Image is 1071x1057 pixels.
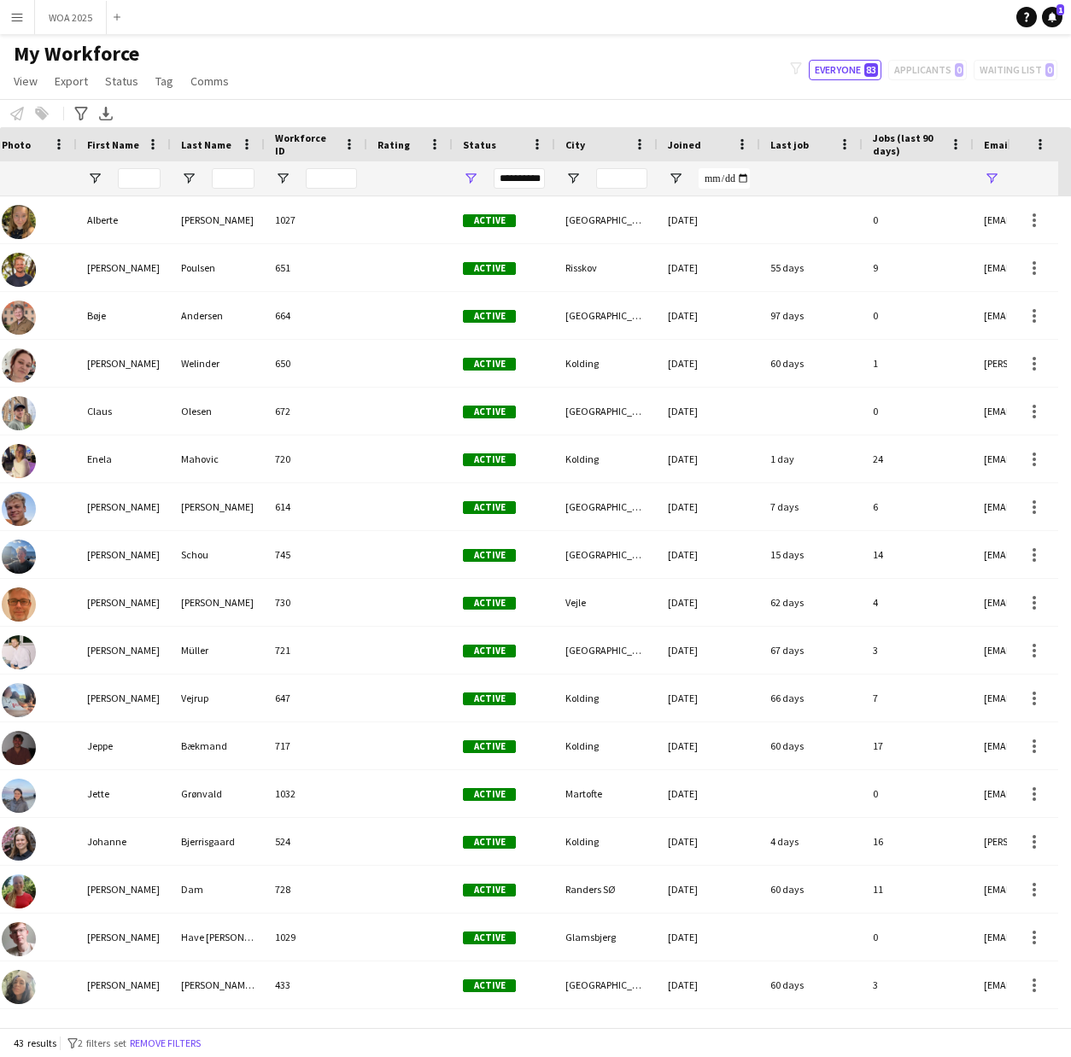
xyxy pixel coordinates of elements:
[863,1009,974,1056] div: 0
[863,483,974,530] div: 6
[2,731,36,765] img: Jeppe Bækmand
[265,627,367,674] div: 721
[2,683,36,717] img: Jens-Peter Vejrup
[2,779,36,813] img: Jette Grønvald
[77,674,171,721] div: [PERSON_NAME]
[658,627,760,674] div: [DATE]
[171,818,265,865] div: Bjerrisgaard
[658,340,760,387] div: [DATE]
[2,540,36,574] img: Jacob Schou
[699,168,750,189] input: Joined Filter Input
[463,836,516,849] span: Active
[2,492,36,526] img: Henk Sanderhoff
[77,340,171,387] div: [PERSON_NAME]
[555,770,658,817] div: Martofte
[555,579,658,626] div: Vejle
[760,722,863,769] div: 60 days
[87,171,102,186] button: Open Filter Menu
[555,914,658,961] div: Glamsbjerg
[873,131,943,157] span: Jobs (last 90 days)
[565,138,585,151] span: City
[555,818,658,865] div: Kolding
[48,70,95,92] a: Export
[863,196,974,243] div: 0
[555,722,658,769] div: Kolding
[265,674,367,721] div: 647
[658,435,760,482] div: [DATE]
[2,970,36,1004] img: Liff Solan Thomsen
[984,138,1011,151] span: Email
[555,244,658,291] div: Risskov
[463,788,516,801] span: Active
[181,171,196,186] button: Open Filter Menu
[77,866,171,913] div: [PERSON_NAME]
[1042,7,1062,27] a: 1
[171,435,265,482] div: Mahovic
[78,1037,126,1049] span: 2 filters set
[555,292,658,339] div: [GEOGRAPHIC_DATA]
[155,73,173,89] span: Tag
[171,770,265,817] div: Grønvald
[265,388,367,435] div: 672
[463,138,496,151] span: Status
[2,253,36,287] img: Alexander Poulsen
[863,531,974,578] div: 14
[171,579,265,626] div: [PERSON_NAME]
[863,435,974,482] div: 24
[265,244,367,291] div: 651
[463,358,516,371] span: Active
[760,292,863,339] div: 97 days
[96,103,116,124] app-action-btn: Export XLSX
[77,1009,171,1056] div: [PERSON_NAME]
[77,483,171,530] div: [PERSON_NAME]
[863,340,974,387] div: 1
[760,674,863,721] div: 66 days
[171,196,265,243] div: [PERSON_NAME]
[463,979,516,992] span: Active
[2,301,36,335] img: Bøje Andersen
[463,884,516,896] span: Active
[463,501,516,514] span: Active
[863,770,974,817] div: 0
[171,244,265,291] div: Poulsen
[265,340,367,387] div: 650
[2,922,36,956] img: Lasse Have Clausen Pedersen
[171,1009,265,1056] div: Olesen
[77,961,171,1008] div: [PERSON_NAME]
[658,961,760,1008] div: [DATE]
[2,874,36,908] img: Karoline Lunddal Dam
[149,70,180,92] a: Tag
[275,171,290,186] button: Open Filter Menu
[760,483,863,530] div: 7 days
[658,579,760,626] div: [DATE]
[555,961,658,1008] div: [GEOGRAPHIC_DATA]
[171,388,265,435] div: Olesen
[863,388,974,435] div: 0
[863,674,974,721] div: 7
[863,292,974,339] div: 0
[2,138,31,151] span: Photo
[126,1034,204,1053] button: Remove filters
[265,722,367,769] div: 717
[377,138,410,151] span: Rating
[265,579,367,626] div: 730
[181,138,231,151] span: Last Name
[98,70,145,92] a: Status
[87,138,139,151] span: First Name
[77,292,171,339] div: Bøje
[35,1,107,34] button: WOA 2025
[265,435,367,482] div: 720
[658,196,760,243] div: [DATE]
[265,196,367,243] div: 1027
[184,70,236,92] a: Comms
[463,453,516,466] span: Active
[190,73,229,89] span: Comms
[463,597,516,610] span: Active
[863,722,974,769] div: 17
[118,168,161,189] input: First Name Filter Input
[555,1009,658,1056] div: Albertslund
[71,103,91,124] app-action-btn: Advanced filters
[463,262,516,275] span: Active
[863,818,974,865] div: 16
[658,818,760,865] div: [DATE]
